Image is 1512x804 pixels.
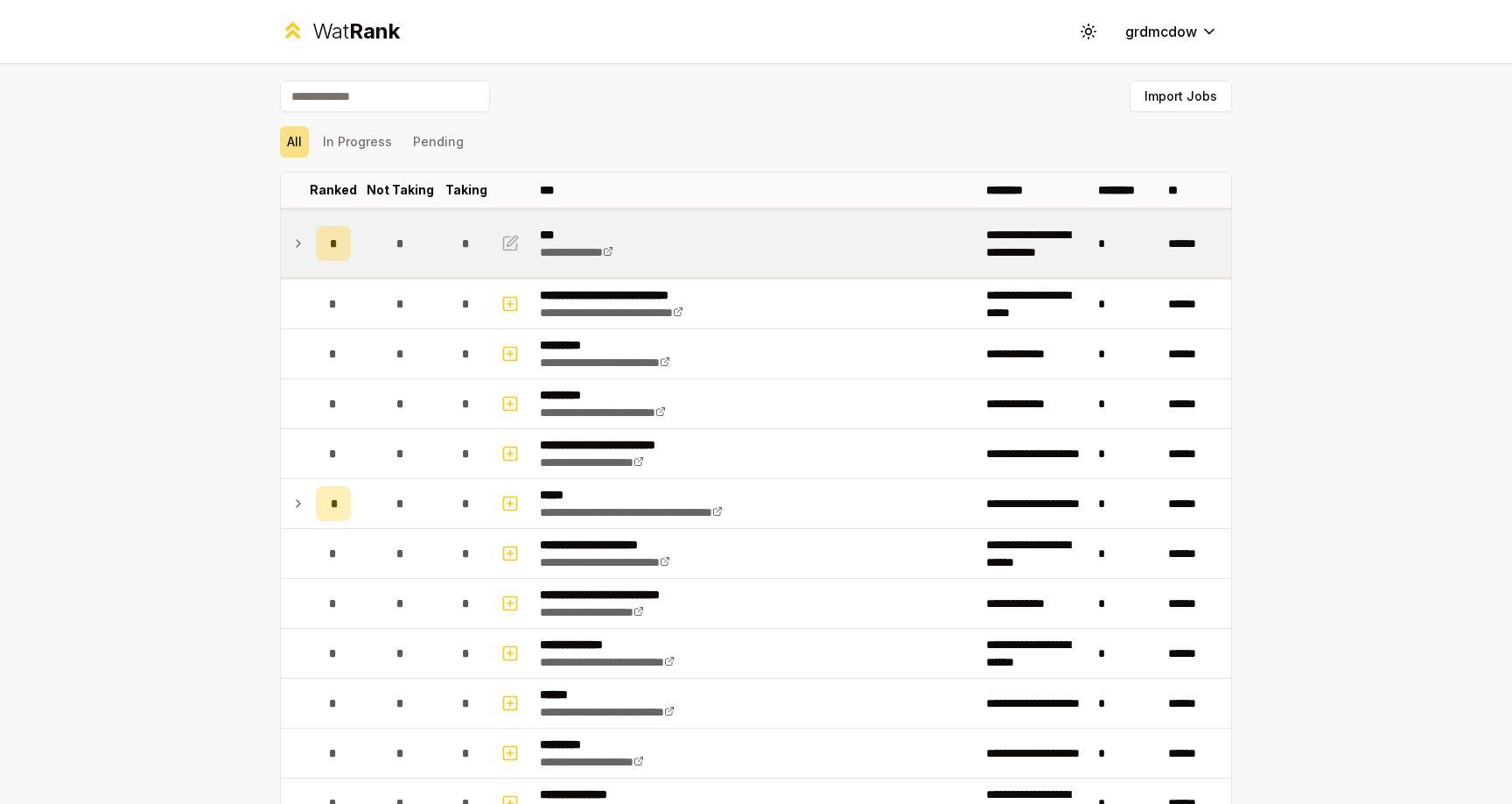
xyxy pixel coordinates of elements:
span: grdmcdow [1125,21,1197,42]
button: All [280,126,309,158]
span: Rank [349,18,400,44]
button: Import Jobs [1130,81,1232,112]
p: Not Taking [367,181,434,199]
div: Wat [312,18,400,46]
p: Ranked [310,181,357,199]
button: grdmcdow [1111,16,1232,47]
button: Pending [406,126,471,158]
a: WatRank [280,18,400,46]
p: Taking [445,181,487,199]
button: In Progress [316,126,399,158]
